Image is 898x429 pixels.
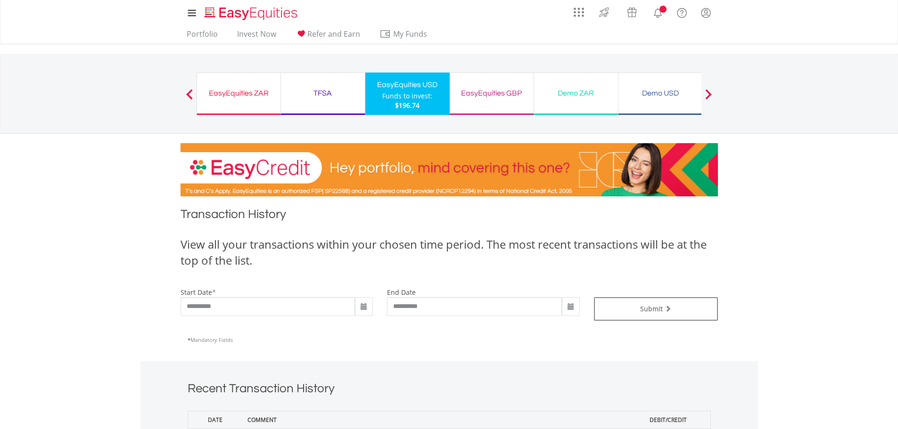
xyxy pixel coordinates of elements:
[646,2,670,21] a: Notifications
[618,2,646,20] a: Vouchers
[188,336,233,343] span: Mandatory Fields
[574,7,584,17] img: grid-menu-icon.svg
[624,87,697,100] div: Demo USD
[670,2,694,21] a: FAQ's and Support
[233,29,280,44] a: Invest Now
[307,29,360,39] span: Refer and Earn
[568,2,590,17] a: AppsGrid
[243,411,626,429] th: Comment
[188,380,711,401] h1: Recent Transaction History
[292,29,364,44] a: Refer and Earn
[203,6,301,21] img: EasyEquities_Logo.png
[387,288,416,297] label: end date
[455,87,528,100] div: EasyEquities GBP
[183,29,222,44] a: Portfolio
[181,143,718,196] img: EasyCredit Promotion Banner
[287,87,359,100] div: TFSA
[382,91,432,101] div: Funds to invest:
[596,5,612,20] img: thrive-v2.svg
[379,28,441,40] span: My Funds
[188,411,243,429] th: Date
[626,411,710,429] th: Debit/Credit
[180,94,199,103] button: Previous
[181,206,718,227] h1: Transaction History
[203,87,275,100] div: EasyEquities ZAR
[201,2,301,21] a: Home page
[395,101,420,110] span: $196.74
[594,297,718,321] button: Submit
[371,78,444,91] div: EasyEquities USD
[624,5,640,20] img: vouchers-v2.svg
[181,236,718,269] div: View all your transactions within your chosen time period. The most recent transactions will be a...
[181,288,212,297] label: start date
[699,94,718,103] button: Next
[540,87,612,100] div: Demo ZAR
[694,2,718,23] a: My Profile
